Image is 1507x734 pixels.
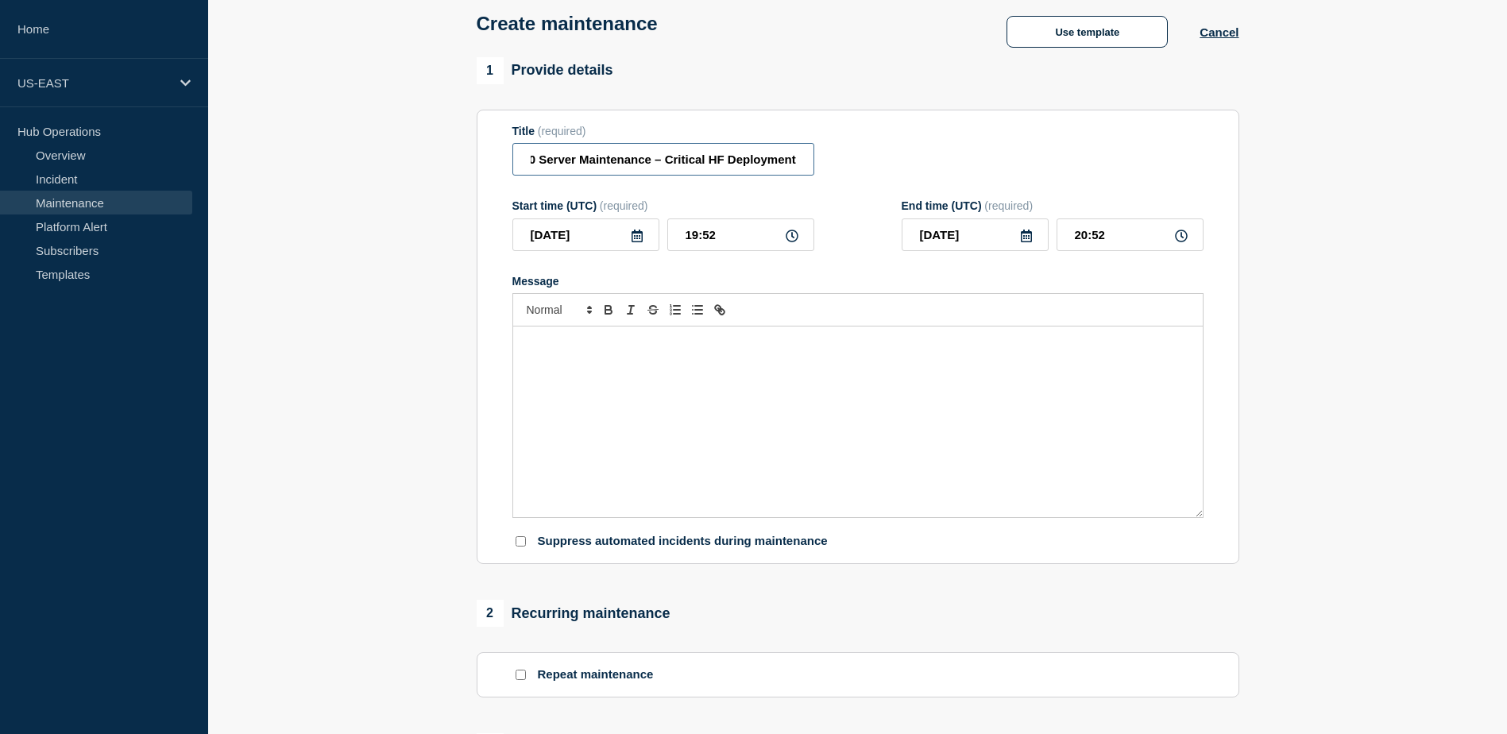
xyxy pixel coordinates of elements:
input: Title [512,143,814,176]
div: Provide details [477,57,613,84]
div: Message [513,326,1203,517]
span: (required) [600,199,648,212]
div: Start time (UTC) [512,199,814,212]
button: Toggle italic text [620,300,642,319]
button: Cancel [1200,25,1238,39]
button: Toggle ordered list [664,300,686,319]
p: Suppress automated incidents during maintenance [538,534,828,549]
span: 2 [477,600,504,627]
p: US-EAST [17,76,170,90]
span: (required) [984,199,1033,212]
span: (required) [538,125,586,137]
button: Toggle bold text [597,300,620,319]
p: Repeat maintenance [538,667,654,682]
button: Toggle link [709,300,731,319]
button: Use template [1007,16,1168,48]
input: Suppress automated incidents during maintenance [516,536,526,547]
input: Repeat maintenance [516,670,526,680]
div: Recurring maintenance [477,600,670,627]
h1: Create maintenance [477,13,658,35]
input: YYYY-MM-DD [902,218,1049,251]
span: Font size [520,300,597,319]
div: Title [512,125,814,137]
div: End time (UTC) [902,199,1204,212]
input: HH:MM [667,218,814,251]
button: Toggle strikethrough text [642,300,664,319]
span: 1 [477,57,504,84]
button: Toggle bulleted list [686,300,709,319]
div: Message [512,275,1204,288]
input: YYYY-MM-DD [512,218,659,251]
input: HH:MM [1057,218,1204,251]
